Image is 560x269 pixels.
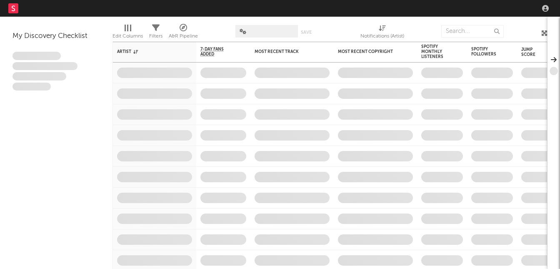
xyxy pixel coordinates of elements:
[338,49,400,54] div: Most Recent Copyright
[255,49,317,54] div: Most Recent Track
[200,47,234,57] span: 7-Day Fans Added
[112,21,143,45] div: Edit Columns
[471,47,500,57] div: Spotify Followers
[12,72,66,80] span: Praesent ac interdum
[169,31,198,41] div: A&R Pipeline
[360,21,404,45] div: Notifications (Artist)
[117,49,180,54] div: Artist
[12,31,100,41] div: My Discovery Checklist
[149,21,162,45] div: Filters
[169,21,198,45] div: A&R Pipeline
[149,31,162,41] div: Filters
[12,52,61,60] span: Lorem ipsum dolor
[521,47,542,57] div: Jump Score
[12,83,51,91] span: Aliquam viverra
[360,31,404,41] div: Notifications (Artist)
[421,44,450,59] div: Spotify Monthly Listeners
[112,31,143,41] div: Edit Columns
[301,30,312,35] button: Save
[12,62,77,70] span: Integer aliquet in purus et
[441,25,504,38] input: Search...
